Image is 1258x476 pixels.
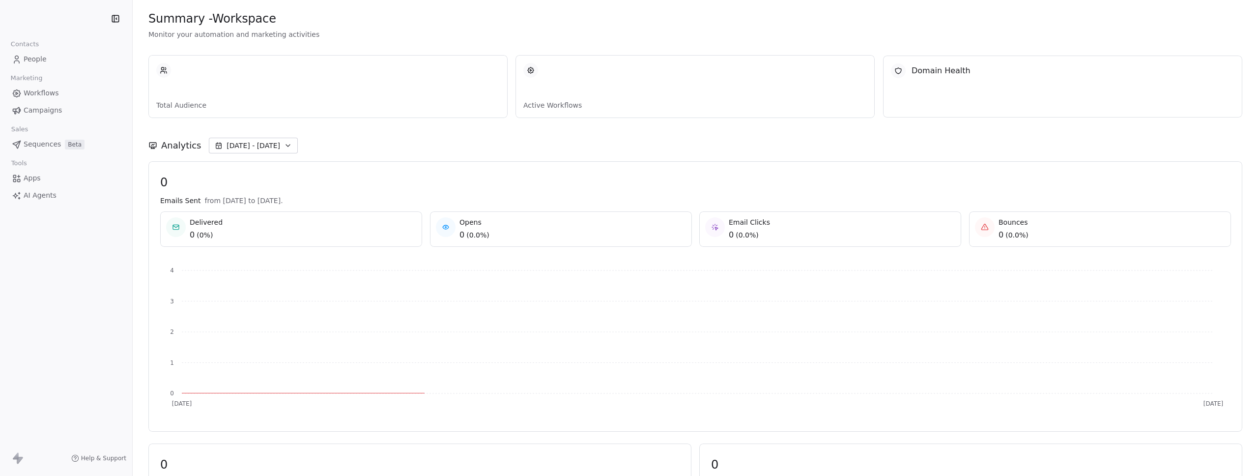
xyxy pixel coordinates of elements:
[1203,400,1224,407] tspan: [DATE]
[1005,230,1029,240] span: ( 0.0% )
[466,230,489,240] span: ( 0.0% )
[459,217,489,227] span: Opens
[190,229,195,241] span: 0
[170,359,174,366] tspan: 1
[24,105,62,116] span: Campaigns
[148,11,276,26] span: Summary - Workspace
[161,139,201,152] span: Analytics
[8,51,124,67] a: People
[7,156,31,171] span: Tools
[24,88,59,98] span: Workflows
[170,390,174,397] tspan: 0
[172,400,192,407] tspan: [DATE]
[8,187,124,204] a: AI Agents
[999,229,1003,241] span: 0
[160,457,680,472] span: 0
[7,122,32,137] span: Sales
[729,229,734,241] span: 0
[6,71,47,86] span: Marketing
[65,140,85,149] span: Beta
[6,37,43,52] span: Contacts
[204,196,283,206] span: from [DATE] to [DATE].
[160,175,1230,190] span: 0
[190,217,223,227] span: Delivered
[912,65,971,77] span: Domain Health
[999,217,1029,227] span: Bounces
[24,54,47,64] span: People
[71,454,126,462] a: Help & Support
[209,138,298,153] button: [DATE] - [DATE]
[24,190,57,201] span: AI Agents
[170,267,174,274] tspan: 4
[156,100,500,110] span: Total Audience
[459,229,464,241] span: 0
[24,139,61,149] span: Sequences
[8,85,124,101] a: Workflows
[148,30,1242,39] span: Monitor your automation and marketing activities
[711,457,1230,472] span: 0
[24,173,41,183] span: Apps
[729,217,770,227] span: Email Clicks
[160,196,200,206] span: Emails Sent
[8,102,124,119] a: Campaigns
[170,328,174,335] tspan: 2
[8,170,124,186] a: Apps
[736,230,759,240] span: ( 0.0% )
[170,298,174,305] tspan: 3
[523,100,867,110] span: Active Workflows
[227,141,280,150] span: [DATE] - [DATE]
[197,230,213,240] span: ( 0% )
[8,136,124,152] a: SequencesBeta
[81,454,126,462] span: Help & Support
